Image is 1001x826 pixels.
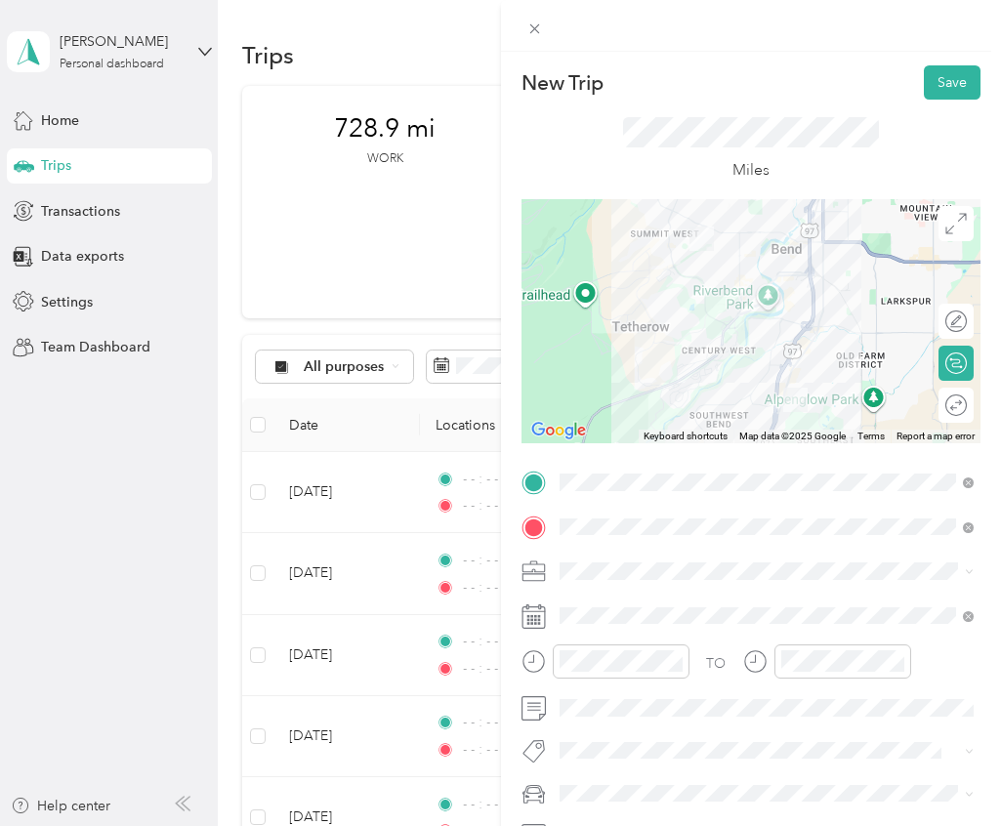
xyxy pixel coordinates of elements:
[526,418,591,443] img: Google
[739,431,846,441] span: Map data ©2025 Google
[897,431,975,441] a: Report a map error
[924,65,980,100] button: Save
[526,418,591,443] a: Open this area in Google Maps (opens a new window)
[644,430,728,443] button: Keyboard shortcuts
[857,431,885,441] a: Terms (opens in new tab)
[892,717,1001,826] iframe: Everlance-gr Chat Button Frame
[732,158,770,183] p: Miles
[706,653,726,674] div: TO
[521,69,604,97] p: New Trip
